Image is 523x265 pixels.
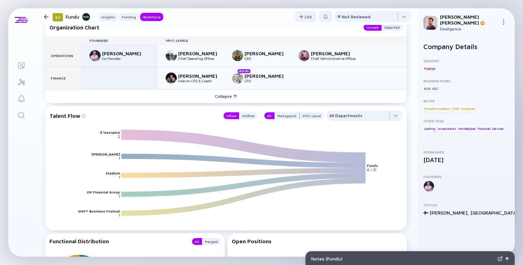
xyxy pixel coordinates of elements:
[311,56,357,60] div: Chief Administrative Officer
[423,203,509,207] div: Offices
[299,50,310,61] img: Heini Saloranta picture
[295,11,316,22] button: List
[423,99,509,103] div: Buyer
[81,38,157,42] div: Founders
[505,257,509,261] img: Open Notes
[432,85,439,92] div: B2C
[178,50,224,56] div: [PERSON_NAME]
[451,105,459,112] div: SMB
[440,26,498,31] div: Dealigence
[192,238,202,245] button: All
[106,171,120,175] text: Stadium
[423,42,509,50] h2: Company Details
[423,65,436,72] div: Finance
[66,12,90,21] div: Fundu
[99,13,118,21] button: Insights
[178,79,224,83] div: Interim CFO & Credit
[45,89,407,103] button: Collapse
[118,134,120,139] text: 2
[477,125,504,132] div: Financial Services
[119,13,139,20] div: Funding
[311,50,357,56] div: [PERSON_NAME]
[342,14,370,19] div: Not Reviewed
[8,57,34,73] a: Lists
[264,112,274,119] button: All
[423,156,509,163] div: [DATE]
[423,125,436,132] div: Lending
[140,13,163,21] button: Workforce
[437,125,457,132] div: Investments
[99,13,118,20] div: Insights
[8,106,34,123] a: Search
[166,50,177,61] img: Kenneth Koivula picture
[119,213,120,217] text: 1
[90,50,101,61] img: Tero Fordell picture
[423,85,431,92] div: B2B
[119,194,120,198] text: 1
[423,16,437,30] img: Gil Profile Picture
[460,105,476,112] div: Investors
[245,56,290,60] div: CEO
[232,73,243,84] img: Jani Tähtinen picture
[300,112,324,119] button: VP/C-Level
[275,112,299,119] div: Managerial
[367,164,378,168] text: Fundu
[87,190,120,194] text: OP Financial Group
[223,112,239,119] button: Inflow
[311,256,495,262] div: Notes ( Fundu )
[423,119,509,123] div: Other Tags
[8,73,34,90] a: Investor Map
[423,105,451,112] div: Private Investors
[364,24,382,31] button: Current
[423,59,509,63] div: Industry
[423,79,509,83] div: Business Model
[238,69,250,73] div: New Hire
[245,73,290,79] div: [PERSON_NAME]
[470,210,518,216] div: [GEOGRAPHIC_DATA]
[440,14,498,26] div: [PERSON_NAME] [PERSON_NAME]
[8,90,34,106] a: Reminders
[178,73,224,79] div: [PERSON_NAME]
[49,111,217,121] div: Talent Flow
[119,175,120,179] text: 1
[157,38,407,42] div: VP/C-Levels
[430,210,469,216] div: [PERSON_NAME] ,
[423,150,509,154] div: Established
[45,67,81,89] div: Finance
[119,13,139,21] button: Funding
[119,156,120,160] text: 1
[92,152,120,156] text: [PERSON_NAME]
[501,19,506,25] img: Menu
[202,238,221,245] button: Merged
[45,45,81,67] div: Operations
[274,112,300,119] button: Managerial
[232,238,403,244] div: Open Positions
[100,130,120,134] text: If Insurance
[166,73,177,84] img: Henri Palomäki picture
[232,50,243,61] img: Lasse Vuola picture
[102,50,148,56] div: [PERSON_NAME]
[458,125,476,132] div: Marketplace
[102,56,148,60] div: Co-Founder
[423,174,509,179] div: Founders
[239,112,257,119] button: Outflow
[367,168,377,172] text: 6 / 21
[245,50,290,56] div: [PERSON_NAME]
[245,79,290,83] div: CFO
[78,209,120,213] text: SHIFT Business Festival
[53,13,63,21] div: 67
[211,91,241,102] div: Collapse
[382,24,403,31] button: Departed
[423,210,428,215] img: Finland Flag
[178,56,224,60] div: Chief Operating Officer
[49,238,185,245] div: Functional Distribution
